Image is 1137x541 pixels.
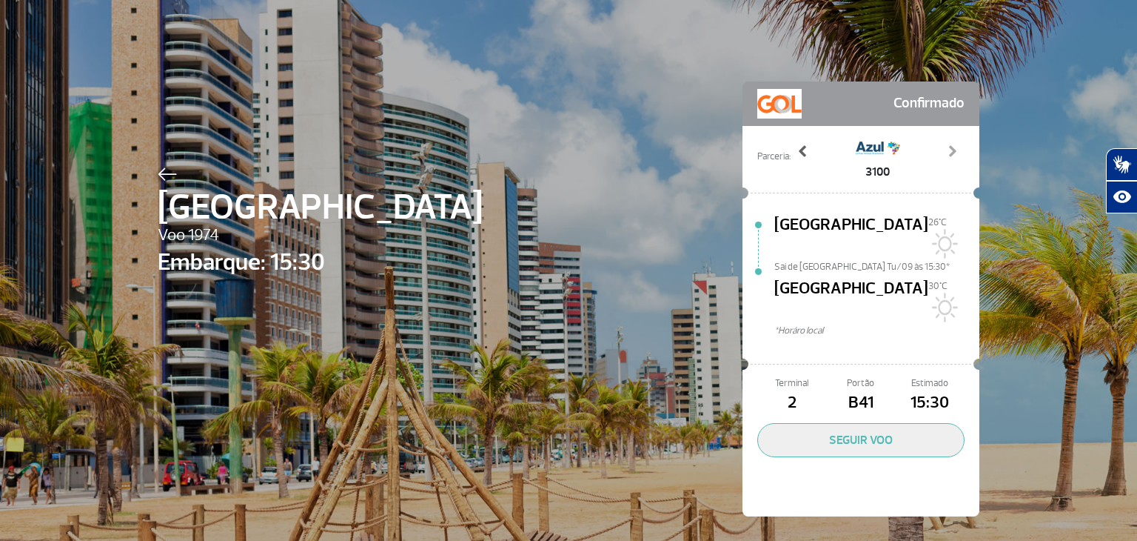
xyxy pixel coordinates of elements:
[757,391,826,416] span: 2
[896,376,965,391] span: Estimado
[928,229,958,259] img: Sol
[774,260,979,270] span: Sai de [GEOGRAPHIC_DATA] Tu/09 às 15:30*
[757,376,826,391] span: Terminal
[928,216,947,228] span: 26°C
[774,276,928,324] span: [GEOGRAPHIC_DATA]
[774,324,979,338] span: *Horáro local
[158,245,483,280] span: Embarque: 15:30
[928,280,947,292] span: 30°C
[158,223,483,248] span: Voo 1974
[757,423,965,457] button: SEGUIR VOO
[158,181,483,234] span: [GEOGRAPHIC_DATA]
[1106,181,1137,213] button: Abrir recursos assistivos.
[1106,148,1137,181] button: Abrir tradutor de língua de sinais.
[928,293,958,322] img: Sol
[774,213,928,260] span: [GEOGRAPHIC_DATA]
[757,150,791,164] span: Parceria:
[1106,148,1137,213] div: Plugin de acessibilidade da Hand Talk.
[826,376,895,391] span: Portão
[826,391,895,416] span: B41
[893,89,965,119] span: Confirmado
[896,391,965,416] span: 15:30
[856,163,900,181] span: 3100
